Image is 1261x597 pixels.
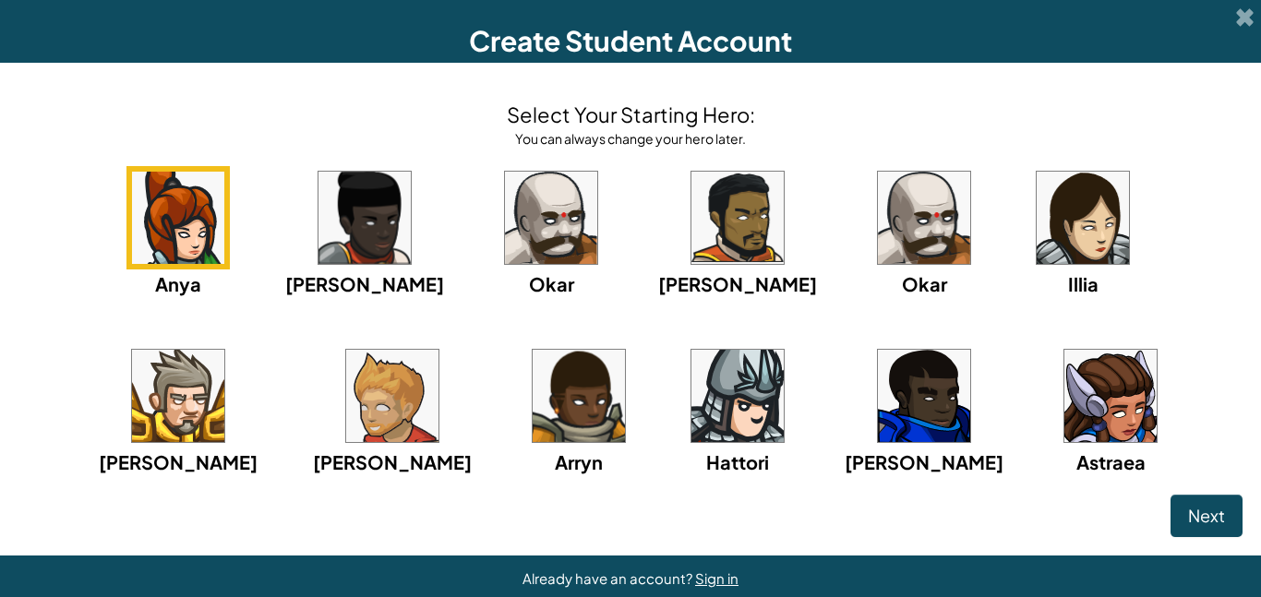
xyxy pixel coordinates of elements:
[845,450,1003,473] span: [PERSON_NAME]
[522,569,695,587] span: Already have an account?
[695,569,739,587] a: Sign in
[99,450,258,473] span: [PERSON_NAME]
[1076,450,1146,473] span: Astraea
[285,272,444,295] span: [PERSON_NAME]
[529,272,574,295] span: Okar
[555,450,603,473] span: Arryn
[658,272,817,295] span: [PERSON_NAME]
[155,272,201,295] span: Anya
[505,172,597,264] img: portrait.png
[1068,272,1099,295] span: Illia
[1037,172,1129,264] img: portrait.png
[902,272,947,295] span: Okar
[706,450,769,473] span: Hattori
[507,100,755,129] h4: Select Your Starting Hero:
[132,350,224,442] img: portrait.png
[691,172,784,264] img: portrait.png
[1171,495,1243,537] button: Next
[1064,350,1157,442] img: portrait.png
[878,172,970,264] img: portrait.png
[318,172,411,264] img: portrait.png
[878,350,970,442] img: portrait.png
[691,350,784,442] img: portrait.png
[469,23,792,58] span: Create Student Account
[346,350,438,442] img: portrait.png
[1188,505,1225,526] span: Next
[533,350,625,442] img: portrait.png
[132,172,224,264] img: portrait.png
[313,450,472,473] span: [PERSON_NAME]
[507,129,755,148] div: You can always change your hero later.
